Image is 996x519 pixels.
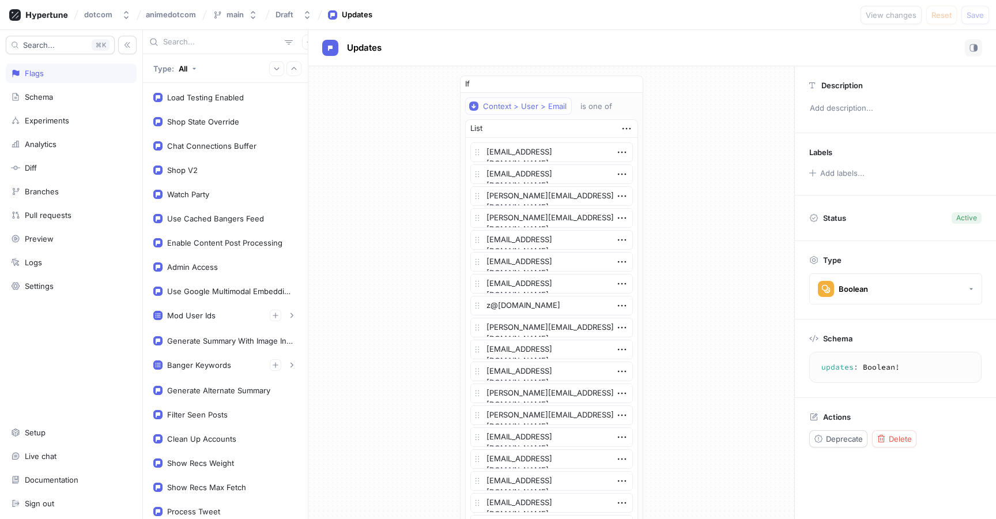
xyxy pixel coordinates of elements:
textarea: [EMAIL_ADDRESS][DOMAIN_NAME] [470,340,633,359]
span: Search... [23,42,55,48]
div: Chat Connections Buffer [167,141,256,151]
textarea: [PERSON_NAME][EMAIL_ADDRESS][DOMAIN_NAME] [470,383,633,403]
p: Type: [153,64,174,73]
div: Generate Summary With Image Input [167,336,293,345]
textarea: [EMAIL_ADDRESS][DOMAIN_NAME] [470,274,633,294]
button: Boolean [809,273,982,304]
div: Show Recs Weight [167,458,234,468]
div: Documentation [25,475,78,484]
textarea: [EMAIL_ADDRESS][DOMAIN_NAME] [470,493,633,513]
div: Shop V2 [167,166,198,175]
button: Search...K [6,36,115,54]
div: Shop State Override [167,117,239,126]
textarea: [PERSON_NAME][EMAIL_ADDRESS][DOMAIN_NAME] [470,405,633,425]
textarea: [PERSON_NAME][EMAIL_ADDRESS][DOMAIN_NAME] [470,208,633,228]
div: Filter Seen Posts [167,410,228,419]
button: Deprecate [809,430,867,447]
div: Boolean [839,284,868,294]
div: Load Testing Enabled [167,93,244,102]
div: Draft [276,10,293,20]
button: is one of [575,97,629,115]
div: Process Tweet [167,507,220,516]
div: Schema [25,92,53,101]
div: Show Recs Max Fetch [167,483,246,492]
div: Experiments [25,116,69,125]
button: dotcom [80,5,135,24]
button: View changes [861,6,922,24]
span: Save [967,12,984,18]
span: Updates [347,43,382,52]
textarea: [EMAIL_ADDRESS][DOMAIN_NAME] [470,252,633,272]
textarea: [PERSON_NAME][EMAIL_ADDRESS][DOMAIN_NAME] [470,318,633,337]
p: If [465,78,470,90]
p: Description [821,81,863,90]
span: Deprecate [826,435,863,442]
div: is one of [580,101,612,111]
div: Diff [25,163,37,172]
p: Actions [823,412,851,422]
textarea: z@[DOMAIN_NAME] [470,296,633,315]
div: Live chat [25,452,56,461]
textarea: updates: Boolean! [814,357,976,378]
span: Reset [931,12,952,18]
textarea: [EMAIL_ADDRESS][DOMAIN_NAME] [470,230,633,250]
div: Flags [25,69,44,78]
button: Type: All [149,58,201,78]
button: Save [961,6,989,24]
span: Delete [889,435,912,442]
div: Mod User Ids [167,311,216,320]
button: Context > User > Email [465,97,572,115]
div: All [179,64,187,73]
div: Sign out [25,499,54,508]
p: Add description... [805,99,986,118]
div: K [92,39,110,51]
div: dotcom [84,10,112,20]
p: Labels [809,148,832,157]
span: View changes [866,12,916,18]
button: Draft [271,5,316,24]
button: Add labels... [805,166,867,180]
div: Updates [342,9,372,21]
div: Generate Alternate Summary [167,386,270,395]
div: main [227,10,244,20]
button: Reset [926,6,957,24]
p: Type [823,255,842,265]
div: Use Cached Bangers Feed [167,214,264,223]
textarea: [EMAIL_ADDRESS][DOMAIN_NAME] [470,142,633,162]
div: Settings [25,281,54,291]
a: Documentation [6,470,137,490]
div: List [470,123,482,134]
p: Status [823,210,846,226]
button: main [208,5,262,24]
div: Branches [25,187,59,196]
div: Setup [25,428,46,437]
div: Pull requests [25,210,71,220]
div: Add labels... [820,170,865,177]
div: Banger Keywords [167,360,231,370]
div: Active [956,213,977,223]
div: Enable Content Post Processing [167,238,282,247]
button: Expand all [269,61,284,76]
textarea: [EMAIL_ADDRESS][DOMAIN_NAME] [470,449,633,469]
div: Admin Access [167,262,218,272]
textarea: [EMAIL_ADDRESS][DOMAIN_NAME] [470,164,633,184]
div: Context > User > Email [483,101,567,111]
button: Collapse all [286,61,301,76]
div: Logs [25,258,42,267]
p: Schema [823,334,852,343]
textarea: [PERSON_NAME][EMAIL_ADDRESS][DOMAIN_NAME] [470,186,633,206]
div: Watch Party [167,190,209,199]
textarea: [EMAIL_ADDRESS][DOMAIN_NAME] [470,362,633,381]
input: Search... [163,36,280,48]
div: Analytics [25,140,56,149]
div: Clean Up Accounts [167,434,236,443]
div: Preview [25,234,54,243]
button: Delete [872,430,916,447]
textarea: [EMAIL_ADDRESS][DOMAIN_NAME] [470,471,633,491]
textarea: [EMAIL_ADDRESS][DOMAIN_NAME] [470,427,633,447]
div: Use Google Multimodal Embeddings [167,287,293,296]
span: animedotcom [146,10,196,18]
